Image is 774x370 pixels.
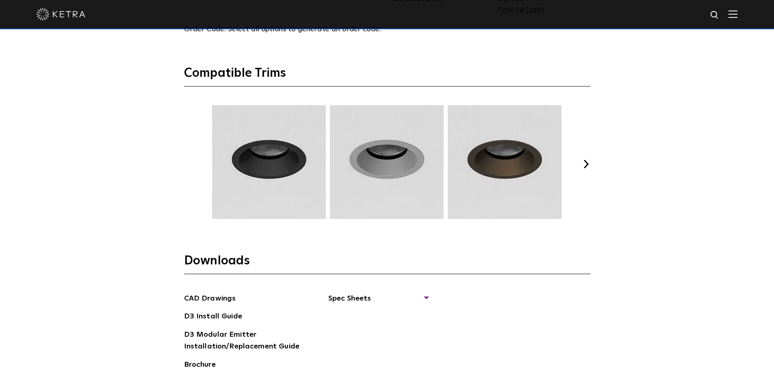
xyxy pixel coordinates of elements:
[211,105,327,219] img: TRM002.webp
[447,105,563,219] img: TRM004.webp
[582,160,590,168] button: Next
[328,293,428,311] span: Spec Sheets
[184,65,590,87] h3: Compatible Trims
[228,26,381,33] span: Select all options to generate an order code.
[728,10,737,18] img: Hamburger%20Nav.svg
[184,293,236,306] a: CAD Drawings
[184,26,226,33] span: Order Code:
[184,329,306,354] a: D3 Modular Emitter Installation/Replacement Guide
[329,105,445,219] img: TRM003.webp
[184,253,590,274] h3: Downloads
[37,8,85,20] img: ketra-logo-2019-white
[710,10,720,20] img: search icon
[184,311,242,324] a: D3 Install Guide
